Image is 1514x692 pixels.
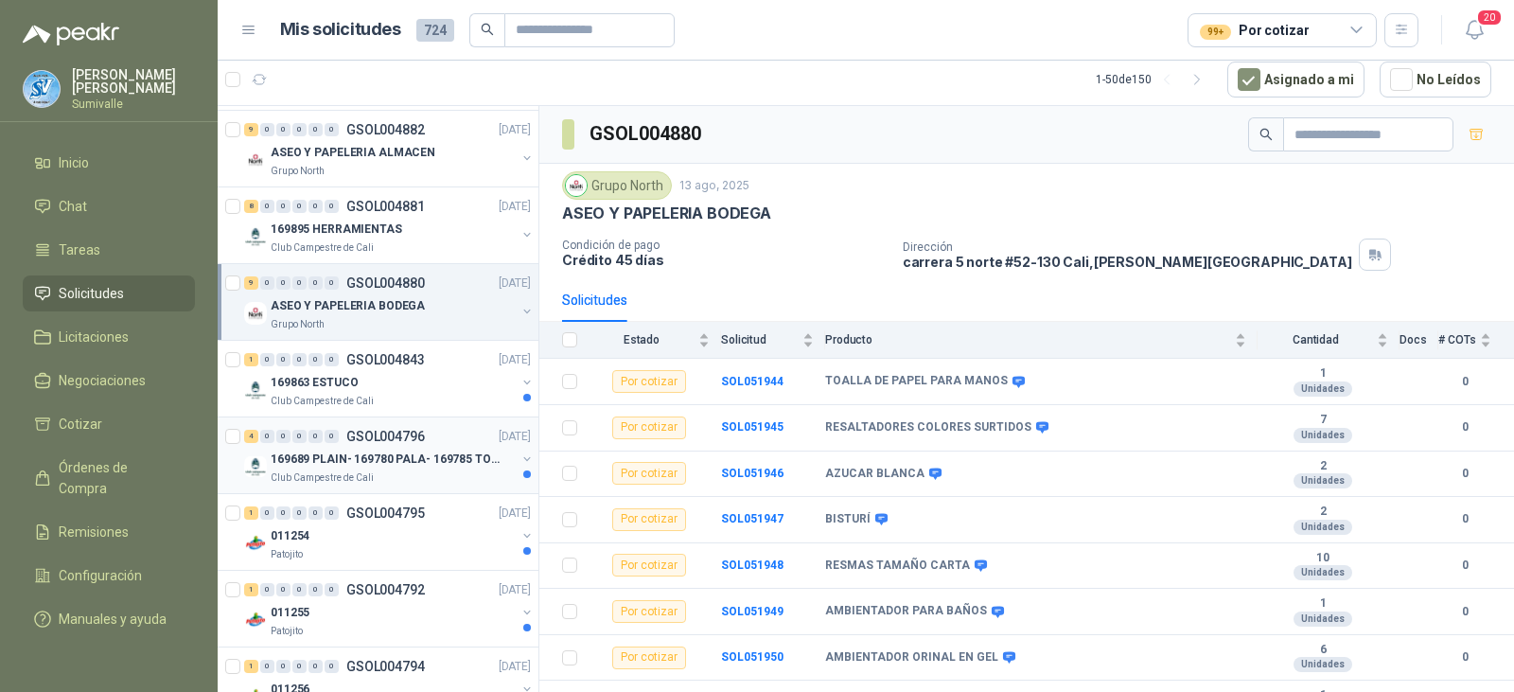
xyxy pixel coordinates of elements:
b: 1 [1258,366,1388,381]
p: Grupo North [271,164,325,179]
div: 9 [244,123,258,136]
b: 10 [1258,551,1388,566]
img: Company Logo [244,455,267,478]
p: Patojito [271,547,303,562]
p: [DATE] [499,658,531,676]
a: Remisiones [23,514,195,550]
div: 0 [292,660,307,673]
span: Chat [59,196,87,217]
img: Company Logo [244,379,267,401]
span: Configuración [59,565,142,586]
p: Crédito 45 días [562,252,888,268]
img: Logo peakr [23,23,119,45]
div: Por cotizar [612,417,686,439]
b: BISTURÍ [825,512,871,527]
p: 169863 ESTUCO [271,374,358,392]
a: 1 0 0 0 0 0 GSOL004795[DATE] Company Logo011254Patojito [244,502,535,562]
div: 0 [325,583,339,596]
div: Por cotizar [612,508,686,531]
span: Remisiones [59,522,129,542]
a: 4 0 0 0 0 0 GSOL004796[DATE] Company Logo169689 PLAIN- 169780 PALA- 169785 TORNILL 169796 CClub C... [244,425,535,486]
a: Chat [23,188,195,224]
p: GSOL004792 [346,583,425,596]
div: 0 [308,583,323,596]
button: Asignado a mi [1227,62,1364,98]
div: 0 [260,430,274,443]
p: [DATE] [499,121,531,139]
div: 0 [308,200,323,213]
a: SOL051950 [721,650,783,664]
span: Tareas [59,240,100,260]
b: AMBIENTADOR ORINAL EN GEL [825,650,998,665]
p: 011255 [271,604,309,622]
div: 0 [276,200,290,213]
div: 0 [325,123,339,136]
img: Company Logo [244,149,267,171]
p: [DATE] [499,351,531,369]
a: Cotizar [23,406,195,442]
b: 2 [1258,505,1388,520]
p: Sumivalle [72,98,195,110]
div: 1 [244,660,258,673]
th: Docs [1400,322,1438,359]
div: 0 [325,276,339,290]
div: 0 [260,200,274,213]
a: 9 0 0 0 0 0 GSOL004880[DATE] Company LogoASEO Y PAPELERIA BODEGAGrupo North [244,272,535,332]
b: RESALTADORES COLORES SURTIDOS [825,420,1031,435]
p: [DATE] [499,198,531,216]
div: 0 [260,583,274,596]
span: Solicitudes [59,283,124,304]
span: Órdenes de Compra [59,457,177,499]
p: GSOL004881 [346,200,425,213]
div: 0 [308,353,323,366]
b: 0 [1438,510,1491,528]
p: GSOL004795 [346,506,425,520]
span: Manuales y ayuda [59,609,167,630]
p: [DATE] [499,505,531,523]
p: Club Campestre de Cali [271,470,374,486]
a: SOL051946 [721,467,783,480]
div: 1 [244,583,258,596]
span: search [481,23,494,36]
b: 0 [1438,465,1491,483]
a: Órdenes de Compra [23,450,195,506]
span: Producto [825,333,1231,346]
b: SOL051947 [721,512,783,525]
div: 0 [325,200,339,213]
div: 9 [244,276,258,290]
a: Configuración [23,558,195,594]
p: [DATE] [499,581,531,599]
a: SOL051945 [721,420,783,434]
img: Company Logo [244,609,267,631]
div: Por cotizar [612,462,686,485]
span: 724 [416,19,454,42]
a: 1 0 0 0 0 0 GSOL004792[DATE] Company Logo011255Patojito [244,578,535,639]
th: # COTs [1438,322,1514,359]
div: 0 [292,353,307,366]
div: 0 [325,660,339,673]
b: 0 [1438,603,1491,621]
p: Condición de pago [562,239,888,252]
div: Unidades [1294,612,1352,627]
b: SOL051948 [721,559,783,572]
p: ASEO Y PAPELERIA ALMACEN [271,144,435,162]
p: Club Campestre de Cali [271,240,374,256]
p: [DATE] [499,275,531,293]
div: 0 [308,506,323,520]
div: 0 [308,123,323,136]
p: ASEO Y PAPELERIA BODEGA [562,204,771,223]
div: 0 [276,660,290,673]
div: 0 [276,583,290,596]
p: 169689 PLAIN- 169780 PALA- 169785 TORNILL 169796 C [271,451,506,469]
p: Patojito [271,624,303,639]
th: Cantidad [1258,322,1400,359]
b: SOL051944 [721,375,783,388]
a: Manuales y ayuda [23,601,195,637]
b: SOL051949 [721,605,783,618]
div: 0 [325,353,339,366]
div: 0 [276,353,290,366]
p: GSOL004882 [346,123,425,136]
div: Por cotizar [612,647,686,669]
a: 8 0 0 0 0 0 GSOL004881[DATE] Company Logo169895 HERRAMIENTASClub Campestre de Cali [244,195,535,256]
span: Cantidad [1258,333,1373,346]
